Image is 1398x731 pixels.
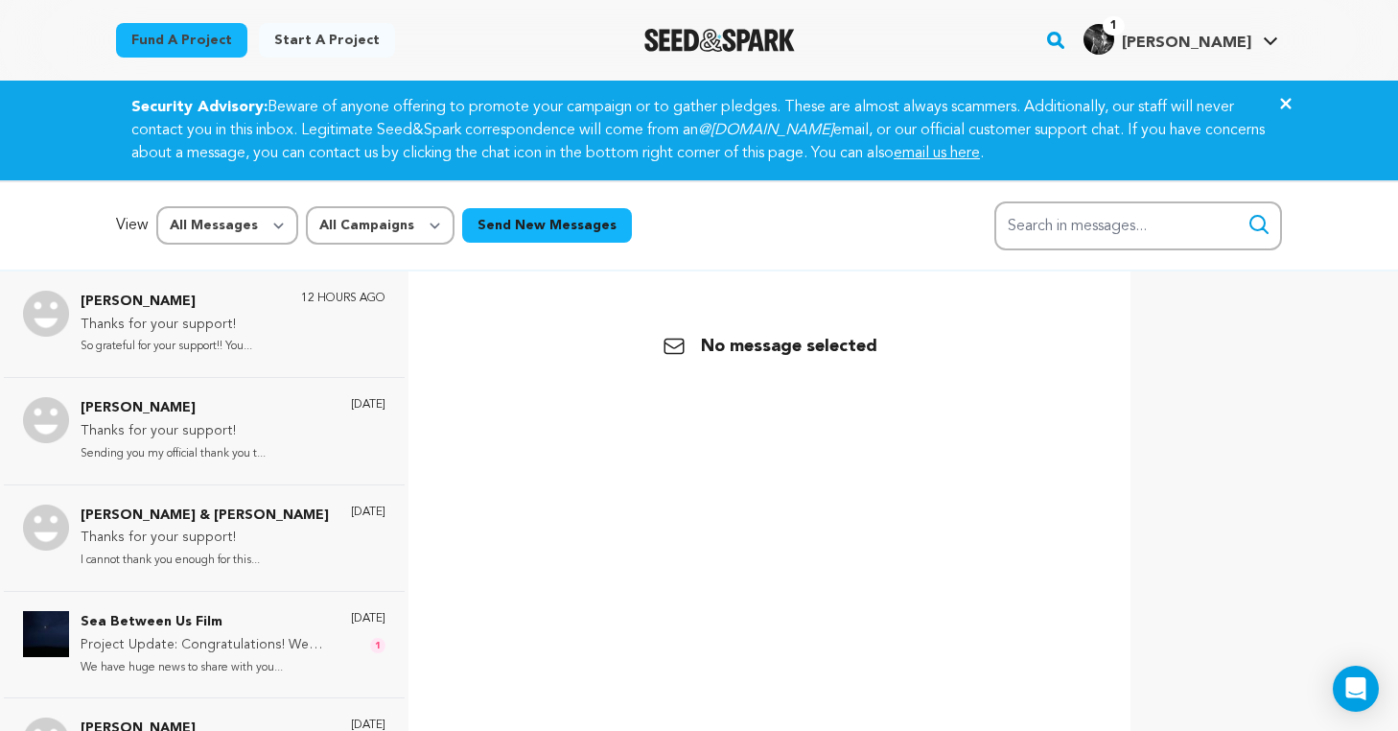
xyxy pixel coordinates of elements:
[81,291,252,314] p: [PERSON_NAME]
[663,333,877,360] p: No message selected
[351,505,385,520] p: [DATE]
[81,314,252,337] p: Thanks for your support!
[81,443,266,465] p: Sending you my official thank you t...
[81,657,332,679] p: We have huge news to share with you...
[81,420,266,443] p: Thanks for your support!
[1080,20,1282,60] span: Raechel Z.'s Profile
[644,29,795,52] img: Seed&Spark Logo Dark Mode
[131,100,268,115] strong: Security Advisory:
[23,397,69,443] img: Miriam Jacobson Photo
[462,208,632,243] button: Send New Messages
[81,550,329,572] p: I cannot thank you enough for this...
[370,638,385,653] span: 1
[259,23,395,58] a: Start a project
[23,291,69,337] img: Leo Photo
[994,201,1282,250] input: Search in messages...
[1080,20,1282,55] a: Raechel Z.'s Profile
[698,123,833,138] em: @[DOMAIN_NAME]
[23,505,69,551] img: Jim Carey & Rehm Photo
[23,611,69,657] img: Sea Between Us Film Photo
[81,336,252,358] p: So grateful for your support!! You...
[81,634,332,657] p: Project Update: Congratulations! We Won Patrons Cricle Grant!
[894,146,980,161] a: email us here
[351,611,385,626] p: [DATE]
[1122,35,1251,51] span: [PERSON_NAME]
[116,23,247,58] a: Fund a project
[1103,16,1125,35] span: 1
[1083,24,1251,55] div: Raechel Z.'s Profile
[1333,666,1379,712] div: Open Intercom Messenger
[81,397,266,420] p: [PERSON_NAME]
[301,291,385,306] p: 12 hours ago
[81,505,329,528] p: [PERSON_NAME] & [PERSON_NAME]
[644,29,795,52] a: Seed&Spark Homepage
[351,397,385,413] p: [DATE]
[81,527,329,550] p: Thanks for your support!
[1083,24,1114,55] img: 18c045636198d3cd.jpg
[108,96,1290,165] div: Beware of anyone offering to promote your campaign or to gather pledges. These are almost always ...
[116,214,149,237] p: View
[81,611,332,634] p: Sea Between Us Film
